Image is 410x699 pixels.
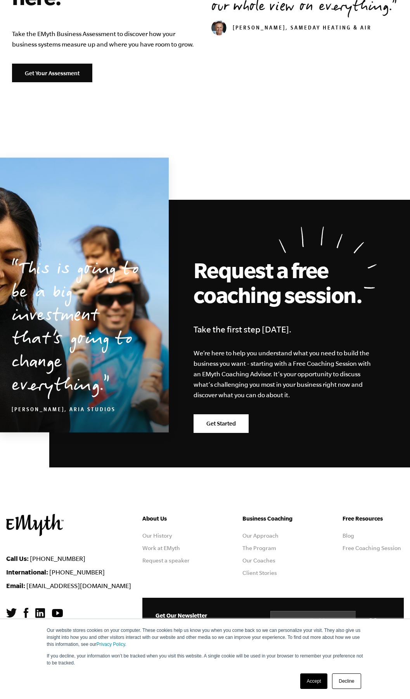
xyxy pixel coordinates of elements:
[142,557,190,564] a: Request a speaker
[211,20,227,36] img: don weaver headshot
[6,555,29,562] strong: Call Us:
[12,64,92,82] a: Get Your Assessment
[26,582,131,589] a: [EMAIL_ADDRESS][DOMAIN_NAME]
[332,673,361,689] a: Decline
[194,258,368,307] h2: Request a free coaching session.
[12,259,157,398] p: This is going to be a big investment that’s going to change everything.
[142,545,180,551] a: Work at EMyth
[30,555,85,562] a: [PHONE_NUMBER]
[6,514,64,536] img: EMyth
[156,612,207,619] span: Get Our Newsletter
[142,533,172,539] a: Our History
[194,414,249,433] a: Get Started
[300,673,328,689] a: Accept
[211,26,372,32] cite: [PERSON_NAME], SameDay Heating & Air
[52,609,63,617] img: YouTube
[270,611,391,630] input: name@emailaddress.com
[6,568,48,576] strong: International:
[24,608,28,618] img: Facebook
[6,608,17,618] img: Twitter
[35,608,45,618] img: LinkedIn
[242,514,304,523] h5: Business Coaching
[356,611,391,630] input: GO
[343,514,404,523] h5: Free Resources
[343,545,401,551] a: Free Coaching Session
[142,514,204,523] h5: About Us
[97,642,125,647] a: Privacy Policy
[12,407,116,414] cite: [PERSON_NAME], Aria Studios
[343,533,354,539] a: Blog
[6,582,25,589] strong: Email:
[242,570,277,576] a: Client Stories
[242,545,276,551] a: The Program
[12,29,199,50] p: Take the EMyth Business Assessment to discover how your business systems measure up and where you...
[47,652,363,666] p: If you decline, your information won’t be tracked when you visit this website. A single cookie wi...
[47,627,363,648] p: Our website stores cookies on your computer. These cookies help us know you when you come back so...
[242,557,275,564] a: Our Coaches
[194,348,375,400] p: We’re here to help you understand what you need to build the business you want - starting with a ...
[242,533,279,539] a: Our Approach
[49,569,105,576] a: [PHONE_NUMBER]
[194,322,375,336] h4: Take the first step [DATE].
